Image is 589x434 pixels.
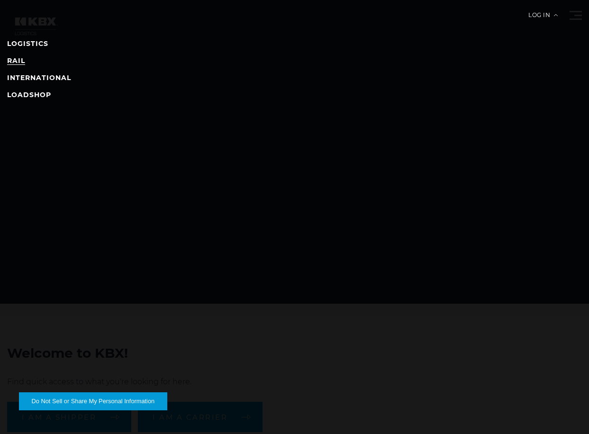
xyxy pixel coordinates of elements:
a: LOADSHOP [7,90,51,99]
a: INTERNATIONAL [7,73,71,82]
img: arrow [554,14,558,16]
a: RAIL [7,56,25,65]
div: Log in [528,12,558,25]
button: Do Not Sell or Share My Personal Information [19,392,167,410]
a: LOGISTICS [7,39,48,48]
